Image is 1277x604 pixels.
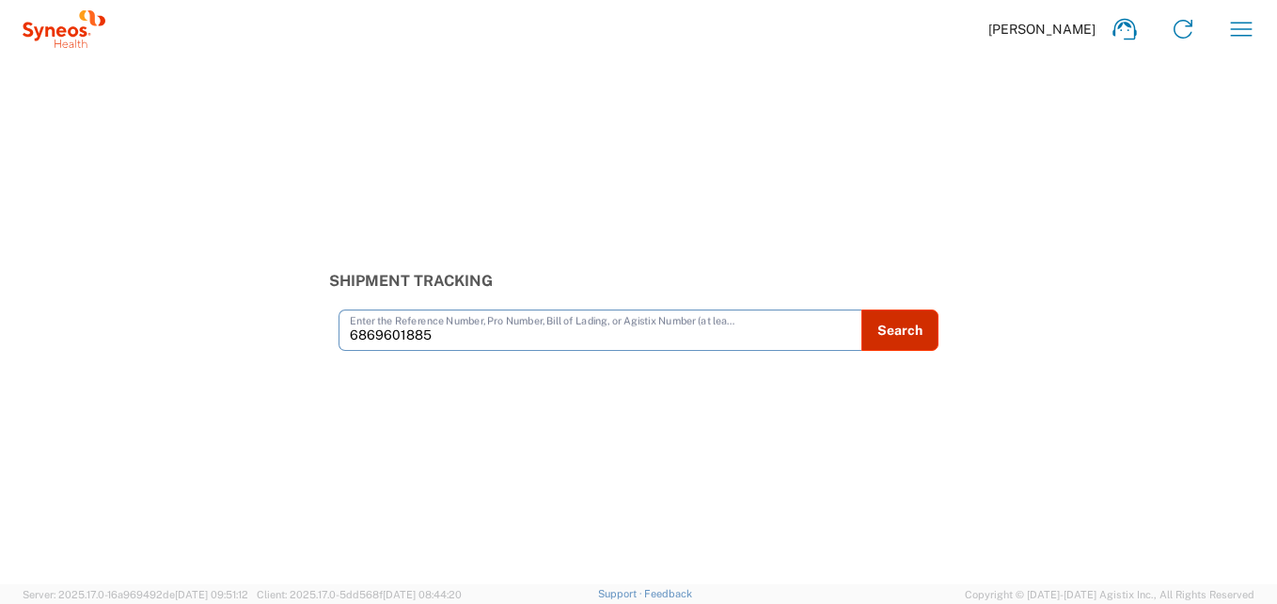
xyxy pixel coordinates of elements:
[861,310,938,351] button: Search
[965,586,1254,603] span: Copyright © [DATE]-[DATE] Agistix Inc., All Rights Reserved
[23,589,248,600] span: Server: 2025.17.0-16a969492de
[644,588,692,599] a: Feedback
[175,589,248,600] span: [DATE] 09:51:12
[257,589,462,600] span: Client: 2025.17.0-5dd568f
[329,272,948,290] h3: Shipment Tracking
[988,21,1096,38] span: [PERSON_NAME]
[598,588,645,599] a: Support
[383,589,462,600] span: [DATE] 08:44:20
